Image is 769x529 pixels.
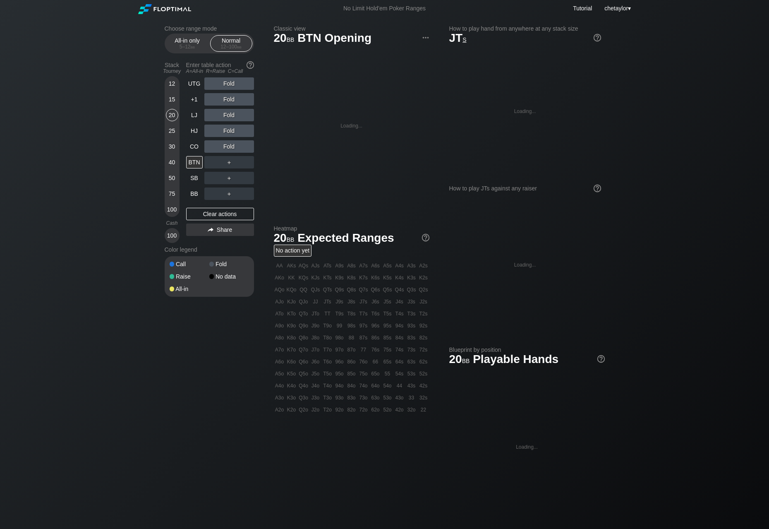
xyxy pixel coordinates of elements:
div: A3s [406,260,417,272]
div: 30 [166,140,178,153]
div: K7o [286,344,297,356]
div: T8s [346,308,357,320]
div: 74s [394,344,405,356]
div: 98s [346,320,357,332]
div: K2o [286,404,297,416]
div: J9o [310,320,321,332]
span: chetaylor [604,5,628,12]
div: Fold [209,261,249,267]
div: T5o [322,368,333,380]
div: 62s [418,356,429,368]
div: A8o [274,332,285,344]
div: 93o [334,392,345,404]
div: Share [186,224,254,236]
div: J6s [370,296,381,308]
div: 40 [166,156,178,168]
div: T6s [370,308,381,320]
div: Q2s [418,284,429,296]
div: KJs [310,272,321,284]
div: 12 [166,77,178,90]
div: CO [186,140,203,153]
div: A5s [382,260,393,272]
div: 87s [358,332,369,344]
div: 82s [418,332,429,344]
div: T3s [406,308,417,320]
div: 44 [394,380,405,392]
div: All-in [170,286,209,292]
div: 22 [418,404,429,416]
div: K5o [286,368,297,380]
div: T3o [322,392,333,404]
div: 95o [334,368,345,380]
div: K8o [286,332,297,344]
h2: Blueprint by position [449,346,605,353]
span: JT [449,31,467,44]
div: J7o [310,344,321,356]
div: K9s [334,272,345,284]
div: J8s [346,296,357,308]
div: +1 [186,93,203,106]
span: bb [191,44,195,50]
div: 63o [370,392,381,404]
div: T2s [418,308,429,320]
div: 54o [382,380,393,392]
div: T7o [322,344,333,356]
div: QJo [298,296,309,308]
div: J3s [406,296,417,308]
div: 88 [346,332,357,344]
div: K3s [406,272,417,284]
div: 53s [406,368,417,380]
div: Clear actions [186,208,254,220]
div: SB [186,172,203,184]
img: help.32db89a4.svg [593,33,602,42]
div: 77 [358,344,369,356]
div: T4o [322,380,333,392]
div: Q4s [394,284,405,296]
div: 33 [406,392,417,404]
div: 75o [358,368,369,380]
div: 85s [382,332,393,344]
div: T2o [322,404,333,416]
div: 96o [334,356,345,368]
div: AJs [310,260,321,272]
div: J5o [310,368,321,380]
div: JTs [322,296,333,308]
img: ellipsis.fd386fe8.svg [421,33,430,42]
div: TT [322,308,333,320]
div: A5o [274,368,285,380]
div: 55 [382,368,393,380]
div: 94s [394,320,405,332]
div: T8o [322,332,333,344]
div: T9o [322,320,333,332]
div: 73o [358,392,369,404]
div: KTo [286,308,297,320]
div: T9s [334,308,345,320]
div: HJ [186,125,203,137]
div: 95s [382,320,393,332]
div: 62o [370,404,381,416]
div: 64s [394,356,405,368]
div: ＋ [204,188,254,200]
div: 87o [346,344,357,356]
div: J8o [310,332,321,344]
div: All-in only [168,36,206,51]
div: Q6s [370,284,381,296]
div: 94o [334,380,345,392]
div: Loading... [516,444,538,450]
a: Tutorial [573,5,592,12]
div: 20 [166,109,178,121]
span: bb [287,234,295,243]
div: 63s [406,356,417,368]
div: 83s [406,332,417,344]
div: 15 [166,93,178,106]
span: 20 [273,232,296,245]
div: K6o [286,356,297,368]
div: 82o [346,404,357,416]
div: A8s [346,260,357,272]
div: A2o [274,404,285,416]
div: Q7s [358,284,369,296]
div: J6o [310,356,321,368]
div: 65o [370,368,381,380]
div: 73s [406,344,417,356]
div: AA [274,260,285,272]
